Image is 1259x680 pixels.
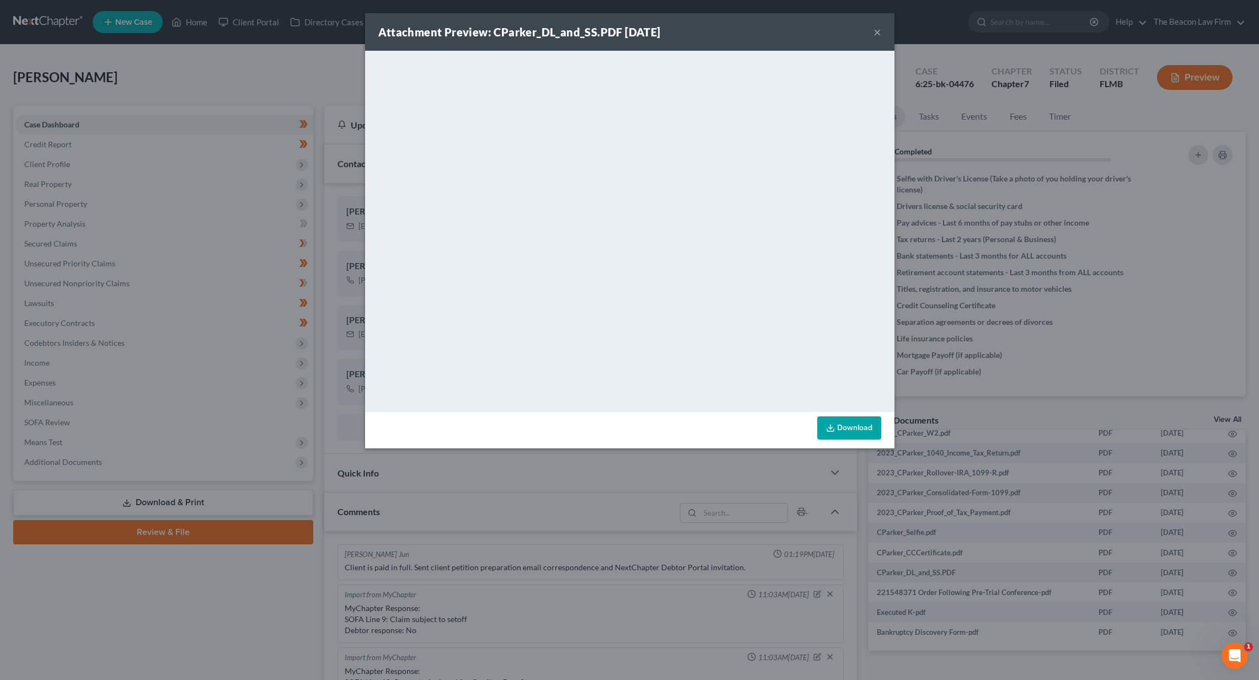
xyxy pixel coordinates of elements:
iframe: <object ng-attr-data='[URL][DOMAIN_NAME]' type='application/pdf' width='100%' height='650px'></ob... [365,51,894,409]
span: 1 [1244,642,1253,651]
a: Download [817,416,881,440]
iframe: Intercom live chat [1222,642,1248,669]
strong: Attachment Preview: CParker_DL_and_SS.PDF [DATE] [378,25,661,39]
button: × [874,25,881,39]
